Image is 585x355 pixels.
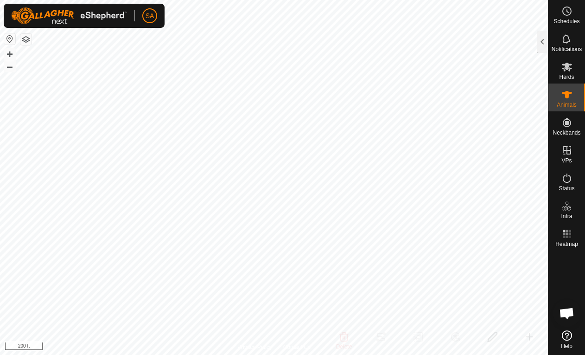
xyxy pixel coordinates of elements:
div: Open chat [553,299,581,327]
span: Notifications [552,46,582,52]
span: SA [146,11,154,21]
span: Infra [561,213,572,219]
span: Animals [557,102,577,108]
img: Gallagher Logo [11,7,127,24]
span: Status [559,186,574,191]
button: – [4,61,15,72]
span: VPs [561,158,572,163]
span: Neckbands [553,130,580,136]
span: Help [561,343,572,349]
button: Reset Map [4,33,15,45]
a: Help [548,327,585,353]
a: Contact Us [283,343,311,351]
button: Map Layers [20,34,32,45]
a: Privacy Policy [237,343,272,351]
span: Heatmap [555,241,578,247]
span: Schedules [553,19,579,24]
span: Herds [559,74,574,80]
button: + [4,49,15,60]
